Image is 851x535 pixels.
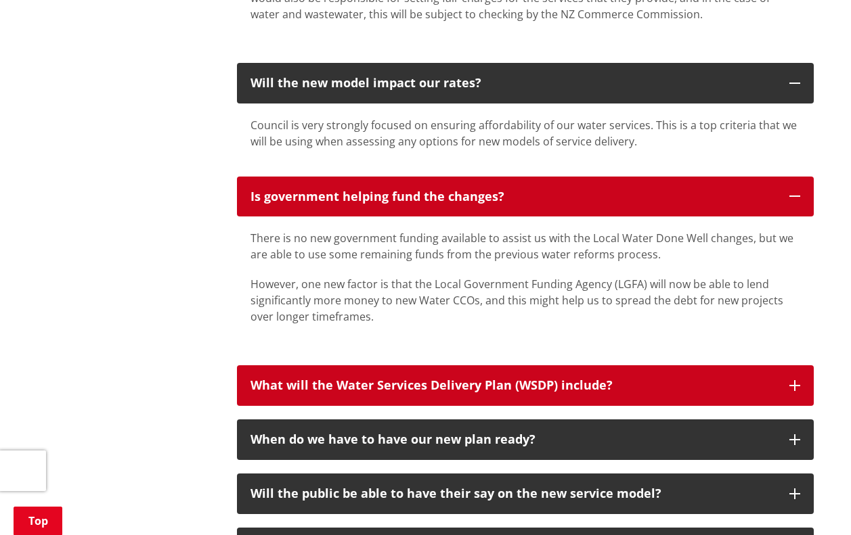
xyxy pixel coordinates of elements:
[250,433,776,446] div: When do we have to have our new plan ready?
[250,276,800,325] p: However, one new factor is that the Local Government Funding Agency (LGFA) will now be able to le...
[237,365,814,406] button: What will the Water Services Delivery Plan (WSDP) include?
[250,230,800,262] p: There is no new government funding available to assist us with the Local Water Done Well changes,...
[789,478,837,527] iframe: Messenger Launcher
[14,507,62,535] a: Top
[237,473,814,514] button: Will the public be able to have their say on the new service model?
[250,76,776,90] div: Will the new model impact our rates?
[250,379,776,392] div: What will the Water Services Delivery Plan (WSDP) include?
[237,177,814,217] button: Is government helping fund the changes?
[237,419,814,460] button: When do we have to have our new plan ready?
[237,63,814,103] button: Will the new model impact our rates?
[250,487,776,501] div: Will the public be able to have their say on the new service model?
[250,117,800,149] div: Council is very strongly focused on ensuring affordability of our water services. This is a top c...
[250,190,776,204] div: Is government helping fund the changes?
